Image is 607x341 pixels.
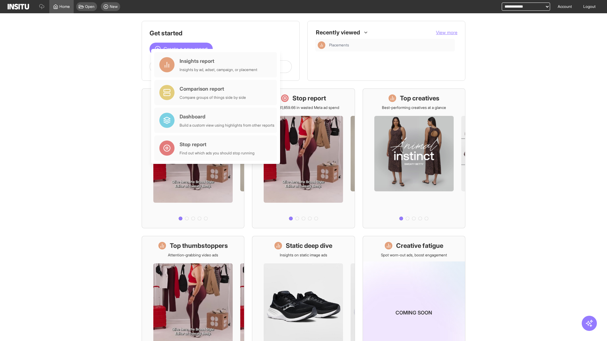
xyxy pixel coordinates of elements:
[268,105,339,110] p: Save £31,859.66 in wasted Meta ad spend
[8,4,29,9] img: Logo
[180,141,254,148] div: Stop report
[292,94,326,103] h1: Stop report
[180,85,246,93] div: Comparison report
[400,94,439,103] h1: Top creatives
[168,253,218,258] p: Attention-grabbing video ads
[382,105,446,110] p: Best-performing creatives at a glance
[180,151,254,156] div: Find out which ads you should stop running
[329,43,452,48] span: Placements
[59,4,70,9] span: Home
[142,88,244,228] a: What's live nowSee all active ads instantly
[252,88,355,228] a: Stop reportSave £31,859.66 in wasted Meta ad spend
[329,43,349,48] span: Placements
[170,241,228,250] h1: Top thumbstoppers
[436,29,457,36] button: View more
[286,241,332,250] h1: Static deep dive
[150,43,213,55] button: Create a new report
[110,4,118,9] span: New
[85,4,95,9] span: Open
[318,41,325,49] div: Insights
[163,45,208,53] span: Create a new report
[180,57,257,65] div: Insights report
[180,113,274,120] div: Dashboard
[150,29,292,38] h1: Get started
[280,253,327,258] p: Insights on static image ads
[180,123,274,128] div: Build a custom view using highlights from other reports
[180,95,246,100] div: Compare groups of things side by side
[363,88,465,228] a: Top creativesBest-performing creatives at a glance
[436,30,457,35] span: View more
[180,67,257,72] div: Insights by ad, adset, campaign, or placement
